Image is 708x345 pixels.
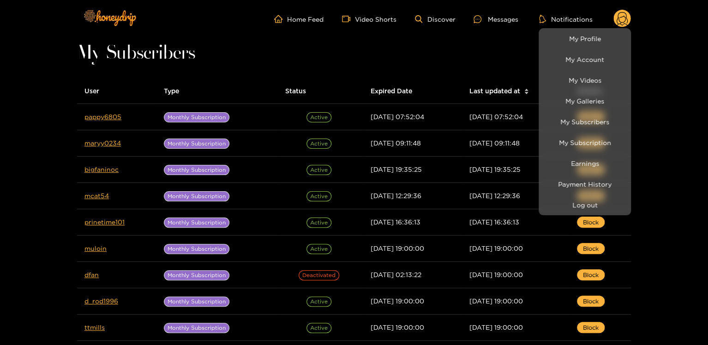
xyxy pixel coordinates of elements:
button: Log out [541,197,629,213]
a: My Subscription [541,134,629,151]
a: My Videos [541,72,629,88]
a: My Subscribers [541,114,629,130]
a: Earnings [541,155,629,171]
a: Payment History [541,176,629,192]
a: My Profile [541,30,629,47]
a: My Account [541,51,629,67]
a: My Galleries [541,93,629,109]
